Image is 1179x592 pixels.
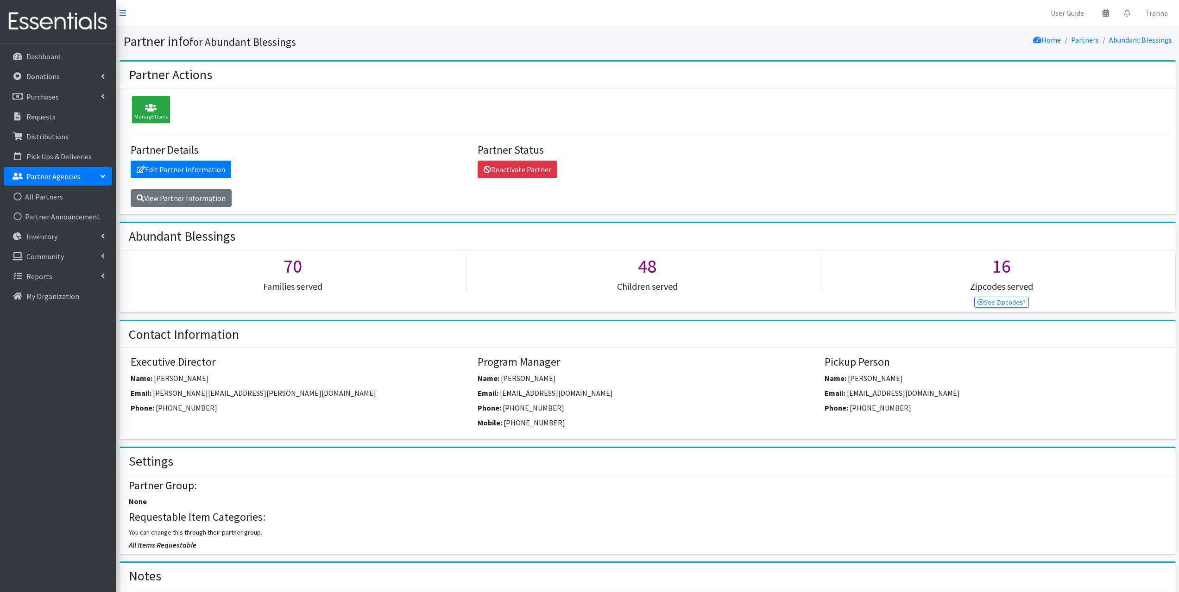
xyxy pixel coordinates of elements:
[129,479,1166,492] h4: Partner Group:
[4,47,112,66] a: Dashboard
[4,127,112,146] a: Distributions
[131,355,471,369] h4: Executive Director
[4,207,112,226] a: Partner Announcement
[1071,35,1099,44] a: Partners
[131,402,154,413] label: Phone:
[129,568,161,584] h2: Notes
[501,374,556,383] span: [PERSON_NAME]
[1043,4,1091,22] a: User Guide
[4,67,112,86] a: Donations
[478,373,499,384] label: Name:
[4,227,112,246] a: Inventory
[131,373,152,384] label: Name:
[129,229,235,244] h2: Abundant Blessings
[129,540,196,549] span: All Items Requestable
[478,417,502,428] label: Mobile:
[478,402,501,413] label: Phone:
[474,255,821,277] h1: 48
[26,252,64,261] p: Community
[129,528,1166,537] p: You can change this through their partner group.
[828,281,1175,292] h5: Zipcodes served
[129,327,239,343] h2: Contact Information
[478,355,818,369] h4: Program Manager
[129,67,212,83] h2: Partner Actions
[129,496,147,507] label: None
[129,511,1166,524] h4: Requestable Item Categories:
[1033,35,1061,44] a: Home
[478,161,557,178] a: Deactivate Partner
[478,387,498,399] label: Email:
[26,92,59,101] p: Purchases
[974,297,1029,308] a: See Zipcodes?
[26,132,69,141] p: Distributions
[26,72,60,81] p: Donations
[4,6,112,37] img: HumanEssentials
[26,292,79,301] p: My Organization
[131,143,471,157] h4: Partner Details
[26,172,81,181] p: Partner Agencies
[4,287,112,305] a: My Organization
[156,403,217,412] span: [PHONE_NUMBER]
[131,387,151,399] label: Email:
[4,267,112,286] a: Reports
[120,255,467,277] h1: 70
[825,402,848,413] label: Phone:
[131,161,231,178] a: Edit Partner Information
[153,388,376,398] span: [PERSON_NAME][EMAIL_ADDRESS][PERSON_NAME][DOMAIN_NAME]
[26,272,52,281] p: Reports
[828,255,1175,277] h1: 16
[4,167,112,186] a: Partner Agencies
[189,35,296,49] small: for Abundant Blessings
[4,87,112,106] a: Purchases
[120,281,467,292] h5: Families served
[4,107,112,126] a: Requests
[4,147,112,166] a: Pick Ups & Deliveries
[26,112,56,121] p: Requests
[26,232,57,241] p: Inventory
[1138,4,1175,22] a: Tranna
[478,143,818,157] h4: Partner Status
[127,106,170,116] a: Manage Users
[4,247,112,266] a: Community
[1109,35,1172,44] a: Abundant Blessings
[825,373,846,384] label: Name:
[850,403,911,412] span: [PHONE_NUMBER]
[848,374,903,383] span: [PERSON_NAME]
[123,33,644,50] h1: Partner info
[154,374,209,383] span: [PERSON_NAME]
[26,152,92,161] p: Pick Ups & Deliveries
[503,403,564,412] span: [PHONE_NUMBER]
[132,96,170,124] div: Manage Users
[504,418,565,427] span: [PHONE_NUMBER]
[847,388,960,398] span: [EMAIL_ADDRESS][DOMAIN_NAME]
[131,189,232,207] a: View Partner Information
[4,187,112,206] a: All Partners
[500,388,613,398] span: [EMAIL_ADDRESS][DOMAIN_NAME]
[474,281,821,292] h5: Children served
[26,52,61,61] p: Dashboard
[129,454,173,469] h2: Settings
[825,355,1165,369] h4: Pickup Person
[825,387,845,399] label: Email:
